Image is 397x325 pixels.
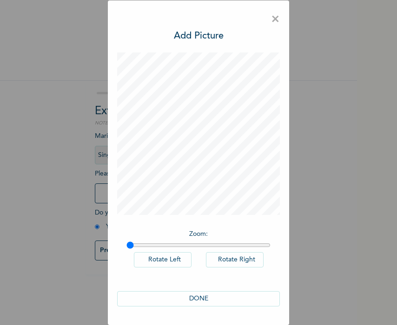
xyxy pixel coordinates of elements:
span: × [271,10,280,29]
button: Rotate Left [134,252,192,267]
p: Zoom : [126,229,271,239]
button: DONE [117,291,280,306]
h3: Add Picture [174,29,224,43]
button: Rotate Right [206,252,264,267]
span: Please add a recent Passport Photograph [95,170,262,208]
